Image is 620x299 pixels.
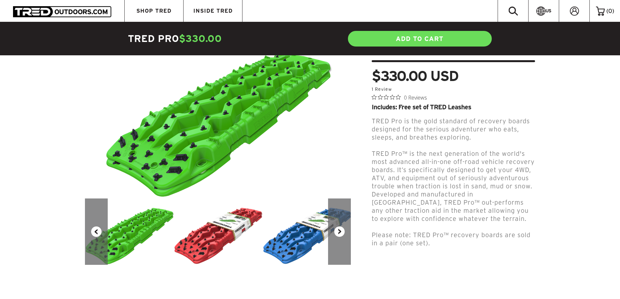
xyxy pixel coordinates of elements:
[372,92,427,102] button: Rated 0 out of 5 stars from 0 reviews. Jump to reviews.
[263,198,351,265] img: TRED_Pro_ISO-Blue_300x.png
[608,8,612,14] span: 0
[372,87,392,92] a: 1 reviews
[596,7,605,16] img: cart-icon
[372,104,535,110] div: Includes: Free set of TRED Leashes
[606,8,614,14] span: ( )
[104,29,332,198] img: TRED_Pro_ISO_GREEN_x2_40eeb962-f01a-4fbf-a891-2107ed5b4955_700x.png
[372,117,535,142] p: TRED Pro is the gold standard of recovery boards designed for the serious adventurer who eats, sl...
[85,198,108,265] button: Previous
[179,33,222,44] span: $330.00
[193,8,233,14] span: INSIDE TRED
[174,198,263,265] img: TRED_Pro_ISO-Red_300x.png
[128,32,310,45] h4: TRED Pro
[13,6,111,17] img: TRED Outdoors America
[372,150,535,222] span: TRED Pro™ is the next generation of the world's most advanced all-in-one off-road vehicle recover...
[136,8,172,14] span: SHOP TRED
[372,231,530,247] span: Please note: TRED Pro™ recovery boards are sold in a pair (one set).
[372,69,458,83] span: $330.00 USD
[404,92,427,102] span: 0 Reviews
[347,30,492,47] a: ADD TO CART
[328,198,351,265] button: Next
[85,198,174,265] img: TRED_Pro_ISO_GREEN_x2_40eeb962-f01a-4fbf-a891-2107ed5b4955_300x.png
